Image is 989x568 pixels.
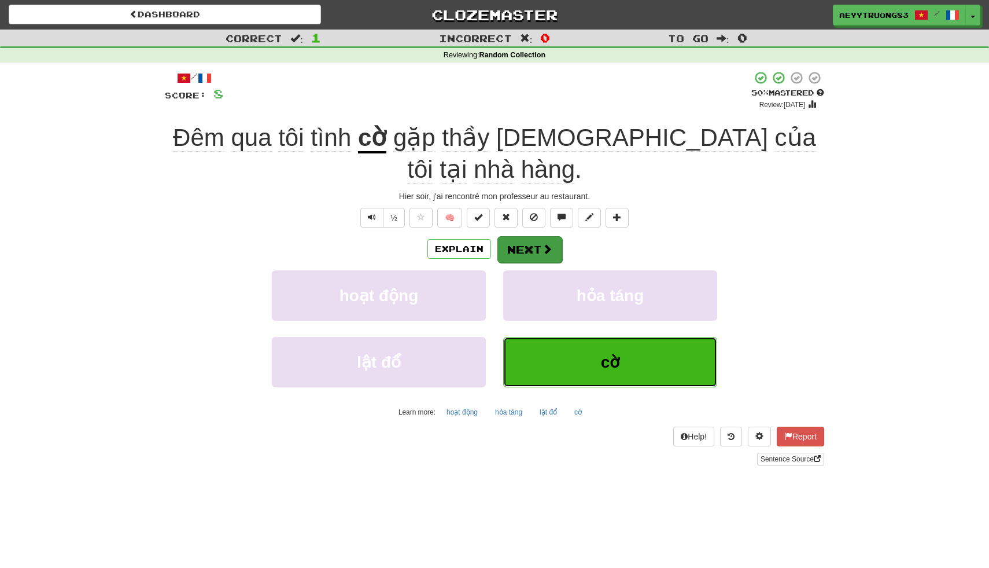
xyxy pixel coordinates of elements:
[540,31,550,45] span: 0
[339,287,419,305] span: hoạt động
[479,51,545,59] strong: Random Collection
[272,270,486,321] button: hoạt động
[439,32,512,44] span: Incorrect
[606,208,629,228] button: Add to collection (alt+a)
[521,156,575,184] span: hàng
[393,124,436,152] span: gặp
[272,337,486,387] button: lật đổ
[442,124,489,152] span: thầy
[165,90,206,100] span: Score:
[311,124,351,152] span: tình
[357,353,401,371] span: lật đổ
[550,208,573,228] button: Discuss sentence (alt+u)
[165,190,824,202] div: Hier soir, j'ai rencontré mon professeur au restaurant.
[407,156,433,184] span: tôi
[568,404,588,421] button: cờ
[522,208,545,228] button: Ignore sentence (alt+i)
[839,10,909,20] span: AEYYTRUONG83
[751,88,824,98] div: Mastered
[386,124,816,184] span: .
[278,124,304,152] span: tôi
[474,156,514,184] span: nhà
[503,337,717,387] button: cờ
[290,34,303,43] span: :
[358,124,386,153] u: cờ
[668,32,708,44] span: To go
[497,236,562,263] button: Next
[427,239,491,259] button: Explain
[467,71,488,105] span: +
[173,124,224,152] span: Đêm
[737,31,747,45] span: 0
[409,208,433,228] button: Favorite sentence (alt+f)
[338,5,651,25] a: Clozemaster
[775,124,816,152] span: của
[533,404,563,421] button: lật đổ
[757,453,824,466] a: Sentence Source
[440,156,467,184] span: tại
[489,404,529,421] button: hỏa táng
[833,5,966,25] a: AEYYTRUONG83 /
[467,208,490,228] button: Set this sentence to 100% Mastered (alt+m)
[226,32,282,44] span: Correct
[934,9,940,17] span: /
[398,408,436,416] small: Learn more:
[383,208,405,228] button: ½
[360,208,383,228] button: Play sentence audio (ctl+space)
[777,427,824,446] button: Report
[578,208,601,228] button: Edit sentence (alt+d)
[311,31,321,45] span: 1
[577,287,644,305] span: hỏa táng
[717,34,729,43] span: :
[759,101,806,109] small: Review: [DATE]
[496,124,768,152] span: [DEMOGRAPHIC_DATA]
[437,208,462,228] button: 🧠
[440,404,484,421] button: hoạt động
[720,427,742,446] button: Round history (alt+y)
[520,34,533,43] span: :
[494,208,518,228] button: Reset to 0% Mastered (alt+r)
[213,86,223,101] span: 8
[503,270,717,321] button: hỏa táng
[673,427,714,446] button: Help!
[488,74,508,102] span: 8
[231,124,271,152] span: qua
[751,88,769,97] span: 50 %
[601,353,620,371] span: cờ
[358,208,405,228] div: Text-to-speech controls
[165,71,223,85] div: /
[9,5,321,24] a: Dashboard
